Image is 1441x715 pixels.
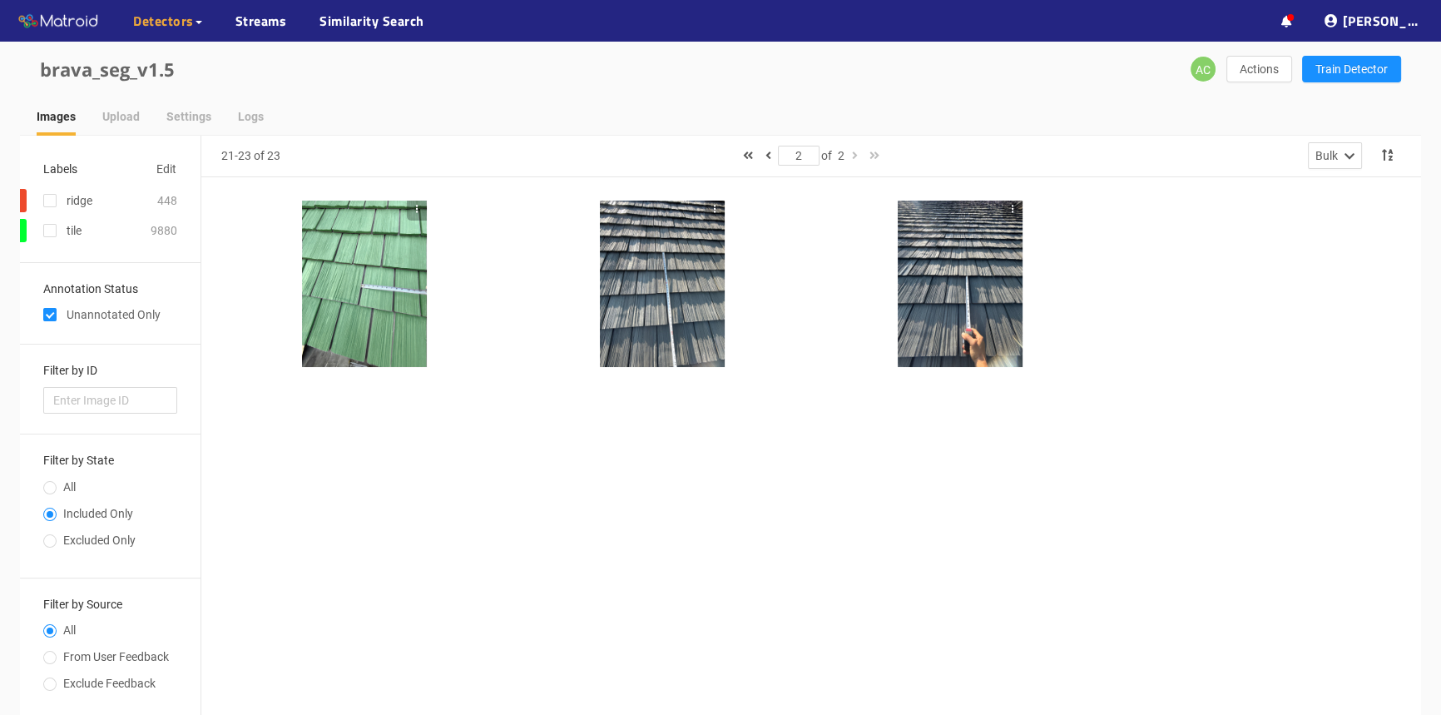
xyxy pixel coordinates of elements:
div: Upload [102,107,140,126]
div: Settings [166,107,211,126]
div: 21-23 of 23 [221,146,280,165]
div: tile [67,221,82,240]
button: Bulk [1308,142,1362,169]
div: 9880 [151,221,177,240]
span: Included Only [57,507,140,520]
span: AC [1196,57,1211,83]
div: Bulk [1315,146,1338,165]
h3: Filter by ID [43,365,177,377]
button: Train Detector [1302,56,1401,82]
div: Labels [43,160,77,178]
div: brava_seg_v1.5 [40,55,720,84]
h3: Filter by State [43,454,177,467]
span: of 2 [821,149,844,162]
a: Streams [235,11,287,31]
span: Actions [1240,60,1279,78]
h3: Filter by Source [43,598,177,611]
span: Excluded Only [57,534,142,547]
span: All [57,480,82,494]
img: Matroid logo [17,9,100,34]
span: Train Detector [1315,60,1388,78]
div: 448 [157,191,177,210]
div: Unannotated Only [43,305,177,324]
div: Logs [238,107,264,126]
div: ridge [67,191,92,210]
span: Detectors [133,11,194,31]
span: From User Feedback [57,650,176,663]
button: Edit [156,156,177,182]
span: All [57,623,82,637]
button: Actions [1226,56,1292,82]
a: Similarity Search [319,11,424,31]
span: Exclude Feedback [57,677,162,690]
h3: Annotation Status [43,283,177,295]
input: Enter Image ID [43,387,177,414]
div: Images [37,107,76,126]
span: Edit [156,160,176,178]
